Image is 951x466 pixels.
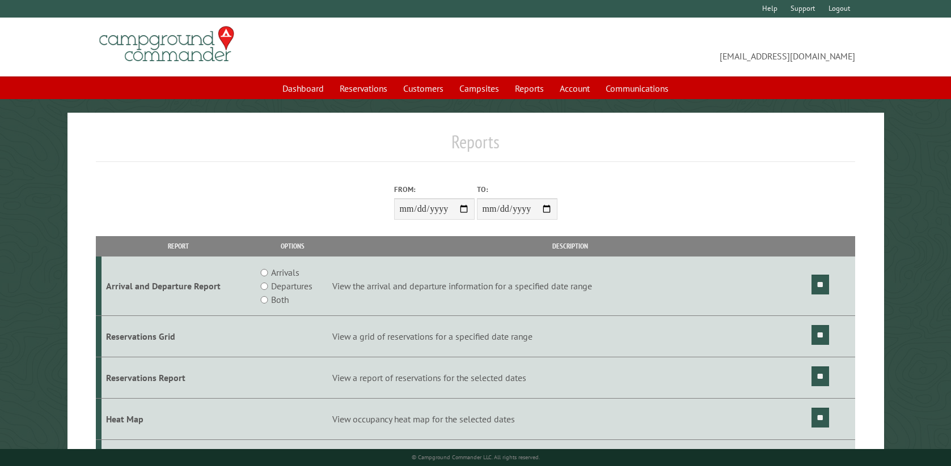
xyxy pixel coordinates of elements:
h1: Reports [96,131,855,162]
td: View a grid of reservations for a specified date range [330,316,810,357]
label: To: [477,184,557,195]
label: Both [271,293,289,306]
img: Campground Commander [96,22,238,66]
a: Account [553,78,597,99]
a: Reservations [333,78,394,99]
a: Reports [508,78,551,99]
a: Communications [599,78,675,99]
a: Campsites [453,78,506,99]
a: Dashboard [276,78,331,99]
label: From: [394,184,475,195]
td: Reservations Report [102,357,256,398]
th: Description [330,236,810,256]
td: View a report of reservations for the selected dates [330,357,810,398]
small: © Campground Commander LLC. All rights reserved. [412,454,540,461]
td: Reservations Grid [102,316,256,357]
span: [EMAIL_ADDRESS][DOMAIN_NAME] [476,31,856,63]
label: Arrivals [271,266,299,279]
a: Customers [396,78,450,99]
th: Options [256,236,331,256]
td: View occupancy heat map for the selected dates [330,398,810,439]
th: Report [102,236,256,256]
td: Heat Map [102,398,256,439]
td: Arrival and Departure Report [102,256,256,316]
label: Departures [271,279,312,293]
td: View the arrival and departure information for a specified date range [330,256,810,316]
